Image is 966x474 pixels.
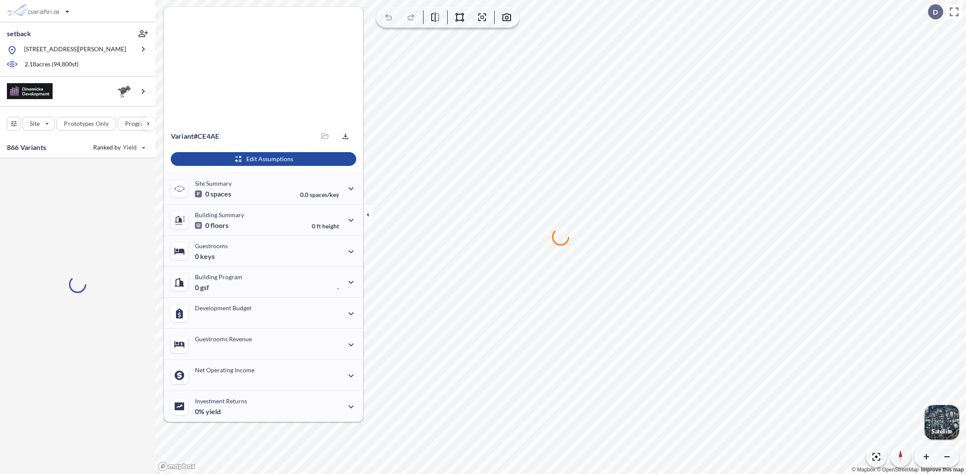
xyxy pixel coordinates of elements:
span: keys [200,252,215,261]
span: gsf [200,283,209,292]
p: # ce4ae [171,132,219,140]
span: ft [317,222,321,230]
span: height [322,222,339,230]
p: Investment Returns [195,397,247,405]
p: Development Budget [195,304,251,312]
span: floors [210,221,229,230]
a: Improve this map [921,467,964,473]
button: Switcher ImageSatellite [925,405,959,440]
span: Variant [171,132,194,140]
a: OpenStreetMap [877,467,919,473]
img: Switcher Image [925,405,959,440]
p: Edit Assumptions [246,155,293,163]
p: Net Operating Income [195,366,254,374]
span: spaces/key [310,191,339,198]
a: Mapbox [852,467,875,473]
button: Edit Assumptions [171,152,356,166]
p: Guestrooms Revenue [195,335,252,343]
p: 0 [195,252,215,261]
a: Mapbox homepage [158,462,196,471]
p: - [337,284,339,292]
p: 0 [195,190,231,198]
span: spaces [210,190,231,198]
p: D [933,8,938,16]
p: 0 [195,283,209,292]
p: Site Summary [195,180,232,187]
p: 0% [195,407,221,416]
p: Building Program [195,273,242,281]
p: 0 [312,222,339,230]
p: 0 [195,221,229,230]
span: yield [206,407,221,416]
p: Guestrooms [195,242,228,249]
p: Building Summary [195,211,244,218]
p: 0.0 [300,191,339,198]
p: Satellite [931,428,952,435]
